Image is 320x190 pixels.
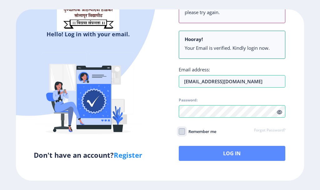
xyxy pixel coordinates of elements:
[185,45,279,51] li: Your Email is verified. Kindly login now.
[179,146,285,161] button: Log In
[21,150,155,160] h5: Don't have an account?
[179,75,285,88] input: Email address
[33,40,143,150] img: Verified-rafiki.svg
[179,98,197,103] label: Password:
[179,66,210,73] label: Email address:
[185,128,216,135] span: Remember me
[254,128,285,133] a: Forgot Password?
[114,150,142,160] a: Register
[185,36,203,42] b: Hooray!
